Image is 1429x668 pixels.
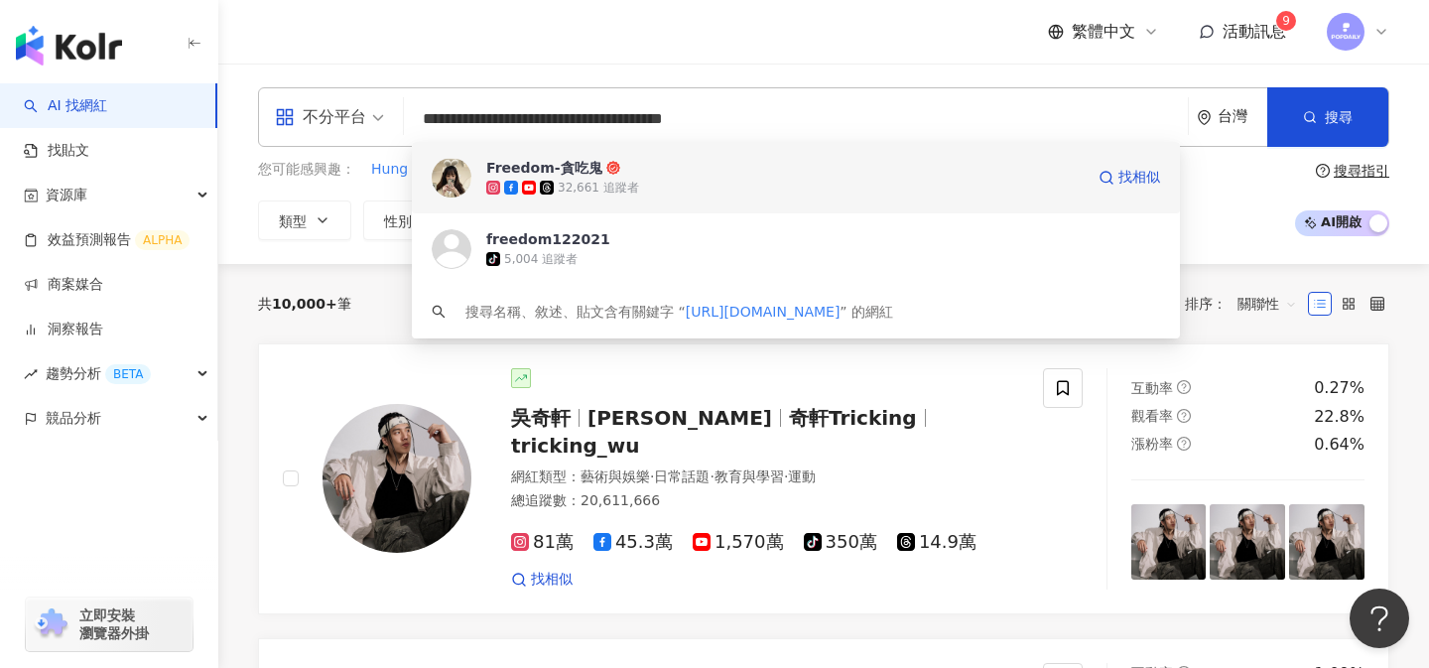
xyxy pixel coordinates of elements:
button: 搜尋 [1267,87,1388,147]
span: 漲粉率 [1131,436,1173,452]
div: 排序： [1185,288,1308,320]
span: 運動 [788,468,816,484]
a: chrome extension立即安裝 瀏覽器外掛 [26,598,193,651]
iframe: Help Scout Beacon - Open [1350,589,1409,648]
span: 9 [1282,14,1290,28]
span: 奇軒Tricking [789,406,917,430]
span: 吳奇軒 [511,406,571,430]
span: 14.9萬 [897,532,976,553]
a: searchAI 找網紅 [24,96,107,116]
span: question-circle [1177,409,1191,423]
span: 藝術與娛樂 [581,468,650,484]
span: 10,000+ [272,296,337,312]
a: 效益預測報告ALPHA [24,230,190,250]
span: 搜尋 [1325,109,1353,125]
img: images.png [1327,13,1364,51]
span: 活動訊息 [1223,22,1286,41]
a: 找相似 [511,570,573,590]
span: 性別 [384,213,412,229]
span: question-circle [1316,164,1330,178]
span: tricking_wu [511,434,640,458]
span: 45.3萬 [593,532,673,553]
button: 性別 [363,200,456,240]
span: appstore [275,107,295,127]
button: Hung [370,159,409,181]
span: 類型 [279,213,307,229]
img: logo [16,26,122,66]
span: 350萬 [804,532,877,553]
span: question-circle [1177,437,1191,451]
span: Hung [371,160,408,180]
span: 關聯性 [1237,288,1297,320]
img: post-image [1131,504,1207,580]
img: post-image [1210,504,1285,580]
a: 商案媒合 [24,275,103,295]
div: 0.64% [1314,434,1364,456]
span: 趨勢分析 [46,351,151,396]
img: post-image [1289,504,1364,580]
span: 日常話題 [654,468,710,484]
span: · [784,468,788,484]
span: 立即安裝 瀏覽器外掛 [79,606,149,642]
div: 32,661 追蹤者 [558,180,639,197]
span: search [432,305,446,319]
span: 81萬 [511,532,574,553]
span: 找相似 [531,570,573,590]
span: question-circle [1177,380,1191,394]
div: 5,004 追蹤者 [504,251,578,268]
div: Freedom-貪吃鬼 [486,158,602,178]
div: freedom122021 [486,229,610,249]
div: 搜尋名稱、敘述、貼文含有關鍵字 “ ” 的網紅 [465,301,893,323]
span: environment [1197,110,1212,125]
span: 互動率 [1131,380,1173,396]
div: 22.8% [1314,406,1364,428]
button: 類型 [258,200,351,240]
div: 網紅類型 ： [511,468,1019,487]
span: rise [24,367,38,381]
img: KOL Avatar [323,404,471,553]
img: KOL Avatar [432,229,471,269]
span: [URL][DOMAIN_NAME] [686,304,841,320]
span: 觀看率 [1131,408,1173,424]
a: 洞察報告 [24,320,103,339]
span: 資源庫 [46,173,87,217]
span: 您可能感興趣： [258,160,355,180]
div: 不分平台 [275,101,366,133]
div: 總追蹤數 ： 20,611,666 [511,491,1019,511]
img: chrome extension [32,608,70,640]
span: 教育與學習 [714,468,784,484]
span: · [650,468,654,484]
a: KOL Avatar吳奇軒[PERSON_NAME]奇軒Trickingtricking_wu網紅類型：藝術與娛樂·日常話題·教育與學習·運動總追蹤數：20,611,66681萬45.3萬1,5... [258,343,1389,614]
img: KOL Avatar [432,158,471,198]
div: 搜尋指引 [1334,163,1389,179]
a: 找相似 [1099,158,1160,198]
div: 0.27% [1314,377,1364,399]
span: 找相似 [1118,168,1160,188]
span: · [710,468,714,484]
sup: 9 [1276,11,1296,31]
div: BETA [105,364,151,384]
div: 共 筆 [258,296,351,312]
span: 1,570萬 [693,532,784,553]
a: 找貼文 [24,141,89,161]
div: 台灣 [1218,108,1267,125]
span: [PERSON_NAME] [587,406,772,430]
span: 競品分析 [46,396,101,441]
span: 繁體中文 [1072,21,1135,43]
